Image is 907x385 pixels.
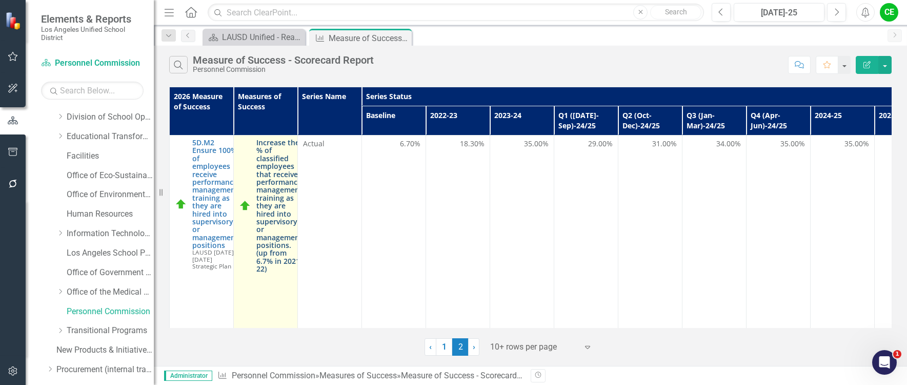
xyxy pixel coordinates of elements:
[193,54,374,66] div: Measure of Success - Scorecard Report
[239,200,251,212] img: On Track
[67,267,154,279] a: Office of Government Relations
[67,170,154,182] a: Office of Eco-Sustainability
[205,31,303,44] a: LAUSD Unified - Ready for the World
[436,338,452,356] a: 1
[192,139,238,249] a: 5D.M2 Ensure 100% of employees receive performance management training as they are hired into sup...
[652,139,677,149] span: 31.00%
[67,150,154,162] a: Facilities
[67,228,154,240] a: Information Technology Services
[665,8,687,16] span: Search
[56,344,154,356] a: New Products & Initiatives 2024-25
[400,139,420,149] span: 6.70%
[175,198,187,210] img: On Track
[319,371,397,380] a: Measures of Success
[164,371,212,381] span: Administrator
[67,247,154,259] a: Los Angeles School Police
[67,111,154,123] a: Division of School Operations
[56,364,154,376] a: Procurement (internal tracking for CPO, CBO only)
[880,3,898,22] button: CE
[67,189,154,201] a: Office of Environmental Health and Safety
[41,82,144,100] input: Search Below...
[452,338,469,356] span: 2
[256,139,303,273] a: Increase the % of classified employees that receive performance management training as they are h...
[5,12,23,30] img: ClearPoint Strategy
[734,3,824,22] button: [DATE]-25
[67,286,154,298] a: Office of the Medical Director
[67,131,154,143] a: Educational Transformation Office
[192,248,236,269] span: LAUSD [DATE]-[DATE] Strategic Plan
[872,350,897,375] iframe: Intercom live chat
[208,4,704,22] input: Search ClearPoint...
[588,139,613,149] span: 29.00%
[303,139,356,149] span: Actual
[460,139,485,149] span: 18.30%
[401,371,542,380] div: Measure of Success - Scorecard Report
[429,342,432,352] span: ‹
[716,139,741,149] span: 34.00%
[893,350,901,358] span: 1
[650,5,701,20] button: Search
[232,371,315,380] a: Personnel Commission
[67,325,154,337] a: Transitional Programs
[193,66,374,73] div: Personnel Commission
[524,139,549,149] span: 35.00%
[67,208,154,220] a: Human Resources
[41,13,144,25] span: Elements & Reports
[217,370,523,382] div: » »
[67,306,154,318] a: Personnel Commission
[329,32,409,45] div: Measure of Success - Scorecard Report
[41,57,144,69] a: Personnel Commission
[41,25,144,42] small: Los Angeles Unified School District
[737,7,821,19] div: [DATE]-25
[222,31,303,44] div: LAUSD Unified - Ready for the World
[473,342,475,352] span: ›
[780,139,805,149] span: 35.00%
[844,139,869,149] span: 35.00%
